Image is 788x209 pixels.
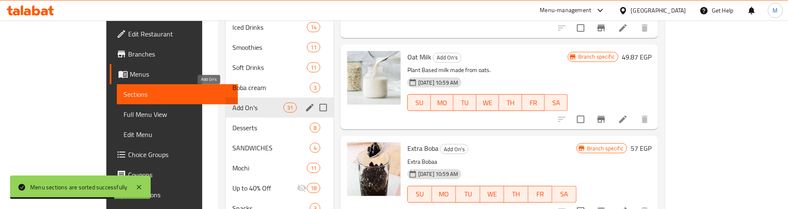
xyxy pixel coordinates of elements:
[304,101,316,114] button: edit
[110,44,238,64] a: Branches
[128,170,231,180] span: Coupons
[232,123,310,133] span: Desserts
[310,84,320,92] span: 3
[540,5,592,15] div: Menu-management
[484,188,501,200] span: WE
[226,138,334,158] div: SANDWICHES4
[128,49,231,59] span: Branches
[575,53,618,61] span: Branch specific
[476,94,500,111] button: WE
[456,186,480,203] button: TU
[232,103,283,113] span: Add On's
[407,186,432,203] button: SU
[459,188,477,200] span: TU
[232,163,307,173] div: Mochi
[124,129,231,139] span: Edit Menu
[635,18,655,38] button: delete
[528,186,553,203] button: FR
[128,190,231,200] span: Promotions
[307,22,320,32] div: items
[310,123,320,133] div: items
[124,89,231,99] span: Sections
[522,94,545,111] button: FR
[407,65,568,75] p: Plant Based milk made from oats.
[232,83,310,93] div: Boba cream
[310,83,320,93] div: items
[572,111,590,128] span: Select to update
[635,109,655,129] button: delete
[297,183,307,193] svg: Inactive section
[499,94,522,111] button: TH
[545,94,568,111] button: SA
[411,97,427,109] span: SU
[226,178,334,198] div: Up to 40% Off18
[226,37,334,57] div: Smoothies11
[310,124,320,132] span: 8
[117,104,238,124] a: Full Menu View
[434,97,451,109] span: MO
[232,42,307,52] span: Smoothies
[226,77,334,98] div: Boba cream3
[310,144,320,152] span: 4
[440,144,468,154] span: Add On's
[117,124,238,144] a: Edit Menu
[232,22,307,32] span: Iced Drinks
[226,17,334,37] div: Iced Drinks14
[232,62,307,72] span: Soft Drinks
[307,184,320,192] span: 18
[347,142,401,196] img: Extra Boba
[773,6,778,15] span: M
[548,97,564,109] span: SA
[453,94,476,111] button: TU
[618,114,628,124] a: Edit menu item
[411,188,428,200] span: SU
[226,98,334,118] div: Add On's31edit
[532,188,549,200] span: FR
[480,97,496,109] span: WE
[591,18,611,38] button: Branch-specific-item
[631,6,686,15] div: [GEOGRAPHIC_DATA]
[307,42,320,52] div: items
[480,186,505,203] button: WE
[110,185,238,205] a: Promotions
[232,143,310,153] div: SANDWICHES
[525,97,542,109] span: FR
[232,183,297,193] div: Up to 40% Off
[124,109,231,119] span: Full Menu View
[631,142,652,154] h6: 57 EGP
[407,94,430,111] button: SU
[552,186,577,203] button: SA
[407,142,438,155] span: Extra Boba
[504,186,528,203] button: TH
[572,19,590,37] span: Select to update
[502,97,519,109] span: TH
[110,165,238,185] a: Coupons
[307,163,320,173] div: items
[226,118,334,138] div: Desserts8
[226,158,334,178] div: Mochi11
[432,186,456,203] button: MO
[310,143,320,153] div: items
[433,53,461,63] div: Add On's
[618,23,628,33] a: Edit menu item
[407,157,577,167] p: Extra Bobaa
[226,57,334,77] div: Soft Drinks11
[307,164,320,172] span: 11
[507,188,525,200] span: TH
[307,23,320,31] span: 14
[435,188,453,200] span: MO
[307,44,320,52] span: 11
[128,29,231,39] span: Edit Restaurant
[415,170,461,178] span: [DATE] 10:59 AM
[431,94,454,111] button: MO
[307,62,320,72] div: items
[130,69,231,79] span: Menus
[110,64,238,84] a: Menus
[591,109,611,129] button: Branch-specific-item
[407,51,431,63] span: Oat Milk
